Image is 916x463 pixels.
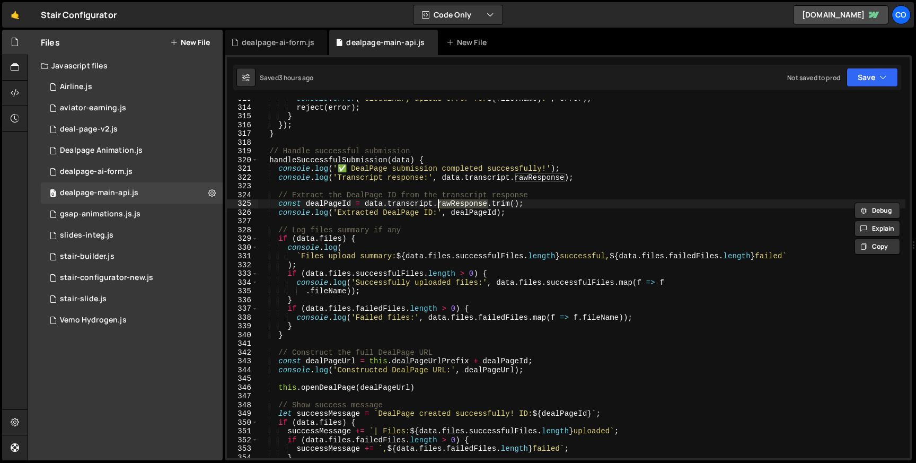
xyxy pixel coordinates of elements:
[227,366,258,375] div: 344
[227,199,258,208] div: 325
[227,226,258,235] div: 328
[170,38,210,47] button: New File
[41,246,223,267] div: 5799/10830.js
[41,161,223,182] div: 5799/46543.js
[60,146,143,155] div: Dealpage Animation.js
[787,73,840,82] div: Not saved to prod
[227,383,258,392] div: 346
[227,401,258,410] div: 348
[260,73,314,82] div: Saved
[242,37,314,48] div: dealpage-ai-form.js
[227,156,258,165] div: 320
[41,204,223,225] div: 5799/13335.js
[227,112,258,121] div: 315
[855,221,900,237] button: Explain
[227,182,258,191] div: 323
[227,191,258,200] div: 324
[227,121,258,130] div: 316
[60,209,140,219] div: gsap-animations.js.js
[227,444,258,453] div: 353
[60,82,92,92] div: Airline.js
[227,287,258,296] div: 335
[227,243,258,252] div: 330
[227,138,258,147] div: 318
[227,261,258,270] div: 332
[446,37,491,48] div: New File
[60,167,133,177] div: dealpage-ai-form.js
[41,140,223,161] div: 5799/43892.js
[227,348,258,357] div: 342
[227,129,258,138] div: 317
[227,418,258,427] div: 350
[60,273,153,283] div: stair-configurator-new.js
[41,76,223,98] div: 5799/23170.js
[41,119,223,140] div: 5799/43929.js
[227,234,258,243] div: 329
[227,409,258,418] div: 349
[41,267,223,289] div: 5799/16845.js
[227,252,258,261] div: 331
[793,5,888,24] a: [DOMAIN_NAME]
[60,294,107,304] div: stair-slide.js
[227,313,258,322] div: 338
[41,289,223,310] div: 5799/15288.js
[227,103,258,112] div: 314
[41,8,117,21] div: Stair Configurator
[892,5,911,24] a: Co
[60,103,126,113] div: aviator-earning.js
[28,55,223,76] div: Javascript files
[41,182,223,204] div: 5799/46639.js
[60,188,138,198] div: dealpage-main-api.js
[2,2,28,28] a: 🤙
[227,147,258,156] div: 319
[227,357,258,366] div: 343
[227,269,258,278] div: 333
[227,208,258,217] div: 326
[227,322,258,331] div: 339
[41,225,223,246] div: 5799/29740.js
[227,331,258,340] div: 340
[50,190,56,198] span: 0
[227,173,258,182] div: 322
[41,98,223,119] div: 5799/31803.js
[60,252,114,261] div: stair-builder.js
[227,453,258,462] div: 354
[41,37,60,48] h2: Files
[60,125,118,134] div: deal-page-v2.js
[855,239,900,255] button: Copy
[60,231,113,240] div: slides-integ.js
[346,37,425,48] div: dealpage-main-api.js
[227,217,258,226] div: 327
[227,374,258,383] div: 345
[227,436,258,445] div: 352
[227,339,258,348] div: 341
[227,427,258,436] div: 351
[227,278,258,287] div: 334
[227,164,258,173] div: 321
[60,316,127,325] div: Vemo Hydrogen.js
[227,304,258,313] div: 337
[227,296,258,305] div: 336
[41,310,223,331] div: 5799/22359.js
[227,392,258,401] div: 347
[855,203,900,219] button: Debug
[413,5,503,24] button: Code Only
[847,68,898,87] button: Save
[279,73,314,82] div: 3 hours ago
